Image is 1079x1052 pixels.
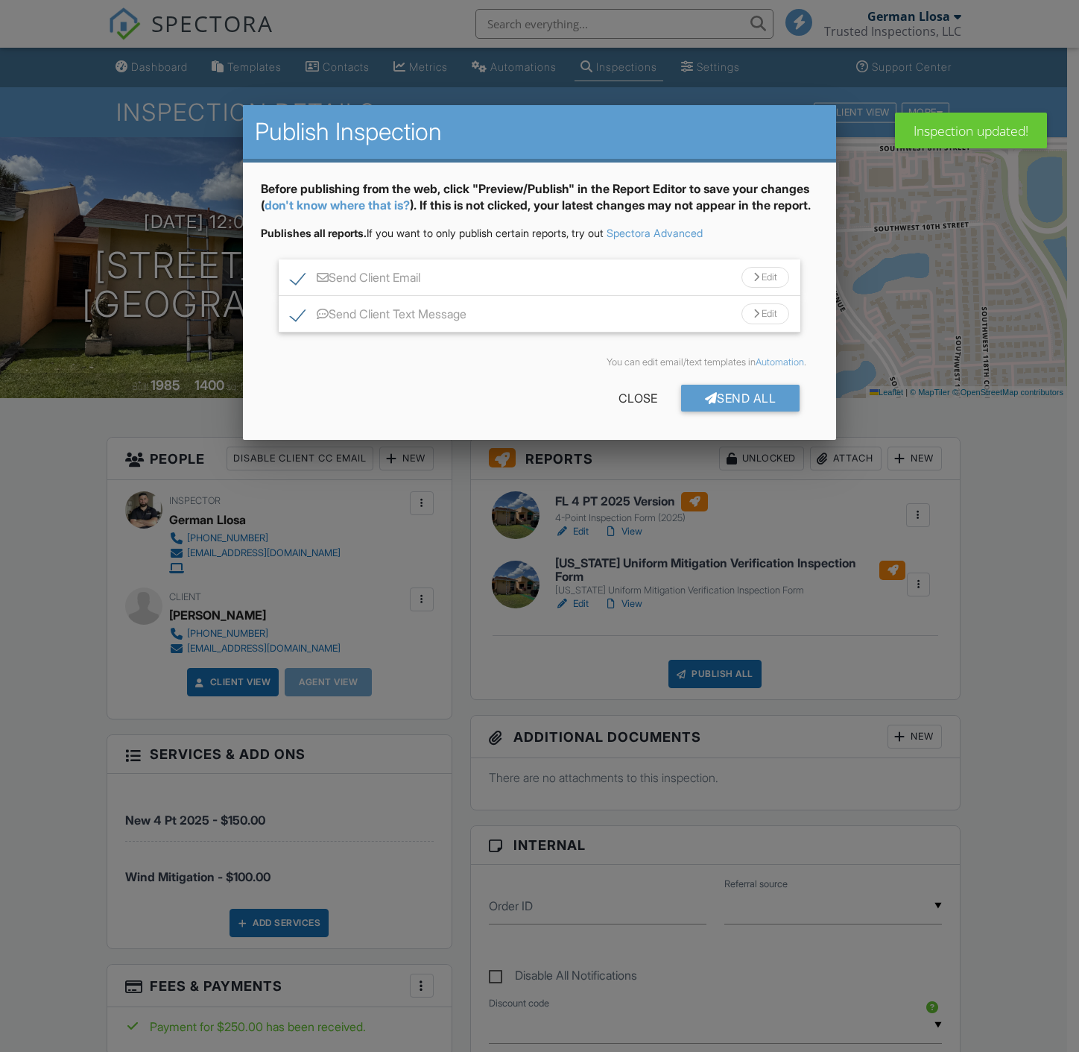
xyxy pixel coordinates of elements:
[273,356,806,368] div: You can edit email/text templates in .
[607,227,703,239] a: Spectora Advanced
[291,271,420,289] label: Send Client Email
[261,227,604,239] span: If you want to only publish certain reports, try out
[261,227,367,239] strong: Publishes all reports.
[291,307,466,326] label: Send Client Text Message
[681,385,800,412] div: Send All
[741,303,789,324] div: Edit
[265,198,410,212] a: don't know where that is?
[255,117,824,147] h2: Publish Inspection
[595,385,681,412] div: Close
[895,113,1047,148] div: Inspection updated!
[741,267,789,288] div: Edit
[261,180,818,226] div: Before publishing from the web, click "Preview/Publish" in the Report Editor to save your changes...
[756,356,804,368] a: Automation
